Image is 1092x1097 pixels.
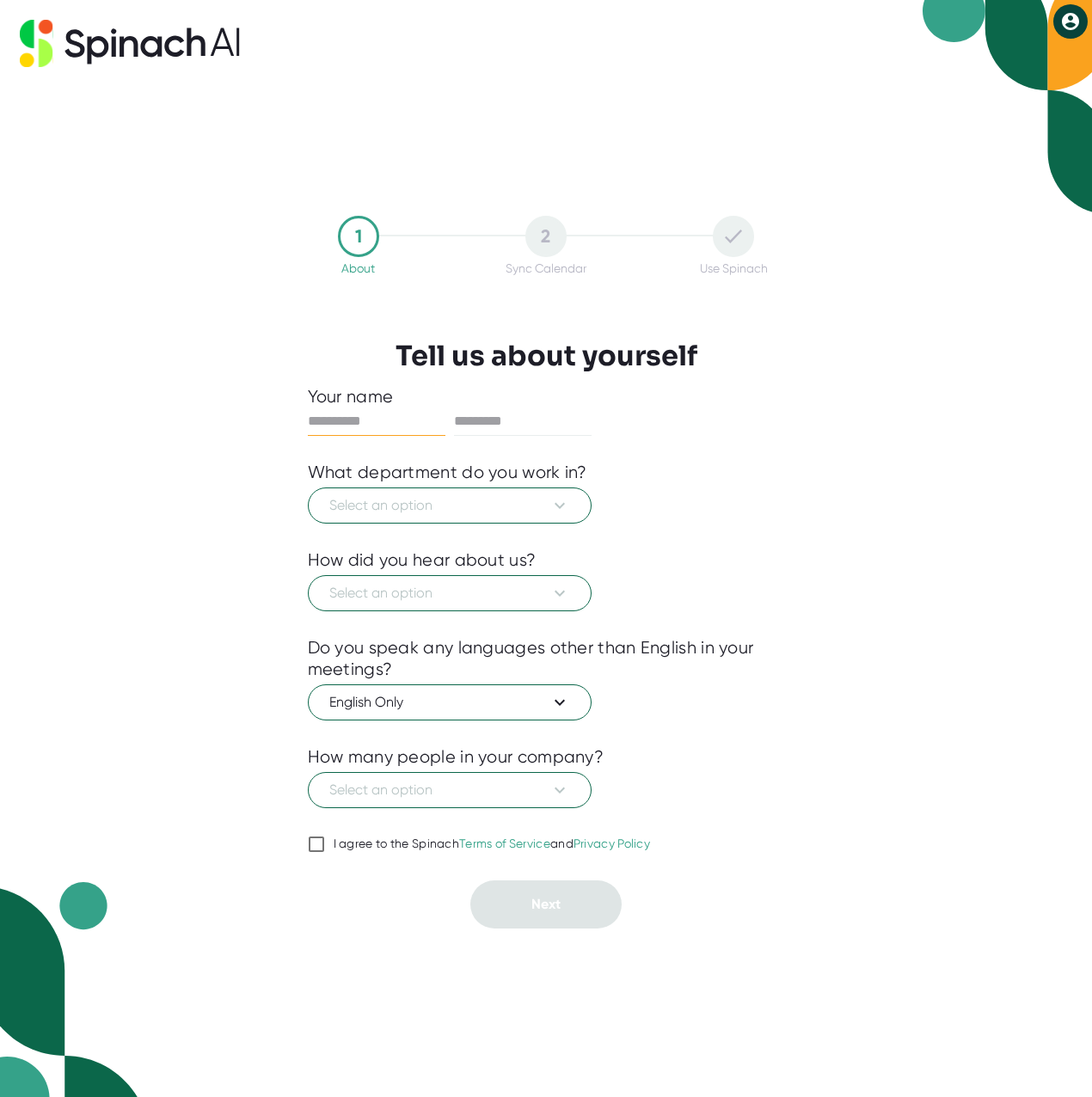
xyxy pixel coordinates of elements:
button: English Only [308,684,592,720]
button: Select an option [308,575,592,611]
span: Next [531,896,561,912]
div: I agree to the Spinach and [334,837,651,852]
div: What department do you work in? [308,462,587,483]
button: Select an option [308,487,592,524]
div: How did you hear about us? [308,549,537,571]
div: Sync Calendar [506,261,586,275]
h3: Tell us about yourself [396,340,697,372]
button: Select an option [308,772,592,808]
span: English Only [329,692,570,713]
div: How many people in your company? [308,746,604,768]
div: Do you speak any languages other than English in your meetings? [308,637,785,680]
span: Select an option [329,583,570,604]
div: Your name [308,386,785,408]
div: 1 [338,216,379,257]
a: Terms of Service [459,837,550,850]
div: About [341,261,375,275]
div: Use Spinach [700,261,768,275]
a: Privacy Policy [574,837,650,850]
div: 2 [525,216,567,257]
span: Select an option [329,495,570,516]
button: Next [470,880,622,928]
span: Select an option [329,780,570,800]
